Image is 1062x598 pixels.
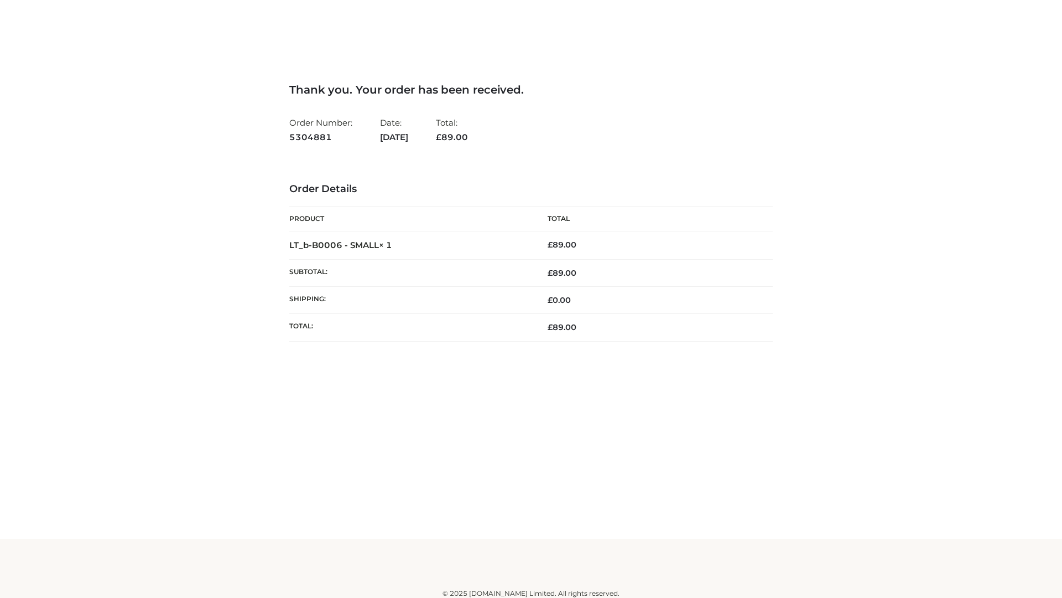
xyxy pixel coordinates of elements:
[289,259,531,286] th: Subtotal:
[548,322,553,332] span: £
[289,183,773,195] h3: Order Details
[436,132,441,142] span: £
[380,113,408,147] li: Date:
[289,314,531,341] th: Total:
[548,240,553,250] span: £
[289,113,352,147] li: Order Number:
[531,207,773,231] th: Total
[379,240,392,250] strong: × 1
[289,83,773,96] h3: Thank you. Your order has been received.
[436,113,468,147] li: Total:
[548,268,553,278] span: £
[548,295,553,305] span: £
[289,130,352,145] strong: 5304881
[548,240,576,250] bdi: 89.00
[289,207,531,231] th: Product
[436,132,468,142] span: 89.00
[548,322,576,332] span: 89.00
[548,268,576,278] span: 89.00
[548,295,571,305] bdi: 0.00
[380,130,408,145] strong: [DATE]
[289,240,392,250] strong: LT_b-B0006 - SMALL
[289,287,531,314] th: Shipping:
